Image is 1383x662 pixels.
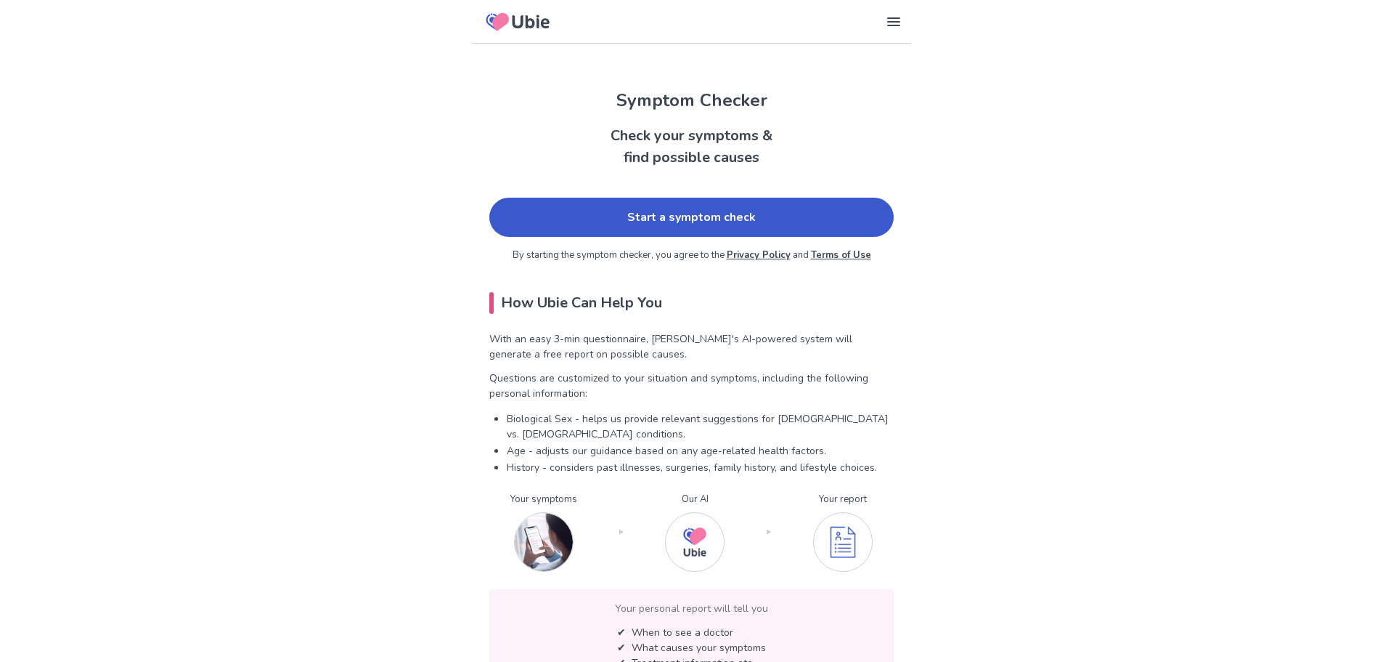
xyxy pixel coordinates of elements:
[501,601,882,616] p: Your personal report will tell you
[617,640,766,655] p: ✔︎ What causes your symptoms
[510,493,577,507] p: Your symptoms
[489,331,894,362] p: With an easy 3-min questionnaire, [PERSON_NAME]'s AI-powered system will generate a free report o...
[489,198,894,237] a: Start a symptom check
[727,249,791,262] a: Privacy Policy
[489,371,894,401] p: Questions are customized to your situation and symptoms, including the following personal informa...
[813,493,873,507] p: Your report
[665,512,725,572] img: Our AI checks your symptoms
[472,87,911,113] h1: Symptom Checker
[665,493,725,507] p: Our AI
[507,443,894,459] p: Age - adjusts our guidance based on any age-related health factors.
[514,512,574,572] img: Input your symptoms
[489,292,894,314] h2: How Ubie Can Help You
[813,512,873,572] img: You get your personalized report
[472,125,911,169] h2: Check your symptoms & find possible causes
[489,249,894,263] p: By starting the symptom checker, you agree to the and
[811,249,871,262] a: Terms of Use
[617,625,766,640] p: ✔ When to see a doctor
[507,411,894,442] p: Biological Sex - helps us provide relevant suggestions for [DEMOGRAPHIC_DATA] vs. [DEMOGRAPHIC_DA...
[507,460,894,475] p: History - considers past illnesses, surgeries, family history, and lifestyle choices.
